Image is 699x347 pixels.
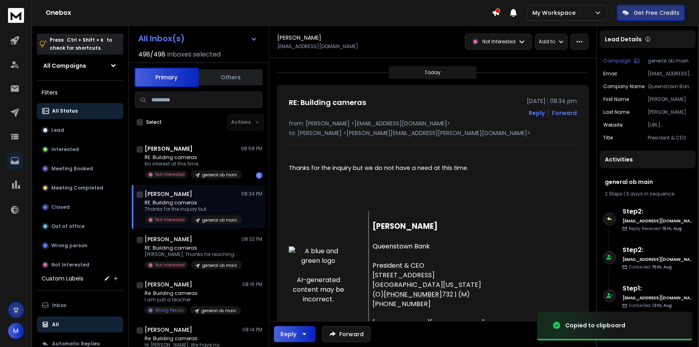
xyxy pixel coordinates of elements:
p: general ob main [648,58,693,64]
button: Meeting Completed [37,180,123,196]
p: [PERSON_NAME] [648,109,693,115]
p: [PERSON_NAME] [648,96,693,103]
h1: All Inbox(s) [138,34,185,42]
p: Interested [51,146,79,153]
button: Closed [37,199,123,215]
button: Wrong person [37,238,123,254]
p: Automatic Replies [52,341,100,347]
p: 08:16 PM [242,281,262,288]
button: Meeting Booked [37,161,123,177]
p: RE: Building cameras [145,200,241,206]
h6: Step 1 : [622,284,693,293]
p: general ob main [202,172,237,178]
button: All [37,317,123,333]
span: President & CEO [373,261,425,270]
p: Email [603,71,617,77]
h1: [PERSON_NAME] [145,145,193,153]
p: First Name [603,96,629,103]
p: President & CEO [648,135,693,141]
span: Ctrl + Shift + k [66,35,105,44]
p: website [603,122,622,128]
span: 12th, Aug [652,303,672,309]
p: Reply Received [629,226,682,232]
p: Out of office [51,223,85,230]
button: M [8,323,24,339]
p: [EMAIL_ADDRESS][DOMAIN_NAME] [648,71,693,77]
p: Queenstown Bank of [US_STATE] [648,83,693,90]
p: My Workspace [532,9,579,17]
h1: [PERSON_NAME] [145,190,192,198]
h6: Step 2 : [622,207,693,216]
button: All Inbox(s) [132,30,264,46]
span: 498 / 498 [138,50,165,59]
h6: [EMAIL_ADDRESS][DOMAIN_NAME] [622,256,693,262]
p: Not Interested [155,217,185,223]
h6: [EMAIL_ADDRESS][DOMAIN_NAME] [622,295,693,301]
h6: Step 2 : [622,245,693,255]
p: general ob main [202,217,237,223]
div: Reply [280,330,296,338]
button: Interested [37,141,123,157]
img: logo [8,8,24,23]
p: Inbox [52,302,66,309]
p: Last Name [603,109,629,115]
p: Closed [51,204,70,210]
p: Re: Building cameras [145,335,241,342]
p: RE: Building cameras [145,245,241,251]
p: All Status [52,108,78,114]
p: Re: Building cameras [145,290,241,297]
p: title [603,135,613,141]
button: Others [199,69,263,86]
div: Copied to clipboard [565,321,625,329]
p: [EMAIL_ADDRESS][DOMAIN_NAME] [277,43,358,50]
span: 15th, Aug [652,264,672,270]
button: Out of office [37,218,123,234]
p: Contacted [629,303,672,309]
p: [PERSON_NAME], Thanks for reaching out. [145,251,241,258]
div: 1 [256,172,262,179]
button: Inbox [37,297,123,313]
label: Select [146,119,162,125]
h3: Filters [37,87,123,98]
div: Forward [552,109,577,117]
button: All Campaigns [37,58,123,74]
span: 2 Steps [605,190,622,197]
p: Company Name [603,83,645,90]
p: Get Free Credits [634,9,679,17]
p: Not Interested [155,262,185,268]
p: Not Interested [155,171,185,178]
p: Press to check for shortcuts. [50,36,112,52]
p: general ob main [201,308,236,314]
h1: All Campaigns [43,62,86,70]
p: All [52,321,59,328]
h3: Custom Labels [42,274,83,282]
p: 08:32 PM [242,236,262,242]
span: 15th, Aug [662,226,682,232]
h1: [PERSON_NAME] [145,280,192,288]
button: Primary [135,68,199,87]
p: Today [425,69,441,76]
p: Meeting Completed [51,185,103,191]
p: from: [PERSON_NAME] <[EMAIL_ADDRESS][DOMAIN_NAME]> [289,119,577,127]
button: Forward [322,326,371,342]
p: Lead Details [605,35,642,43]
h6: [EMAIL_ADDRESS][DOMAIN_NAME] [622,218,693,224]
p: Contacted [629,264,672,270]
p: Not Interested [51,262,89,268]
button: All Status [37,103,123,119]
button: Get Free Credits [617,5,685,21]
h1: general ob main [605,178,691,186]
span: [STREET_ADDRESS] [GEOGRAPHIC_DATA][US_STATE] (O) 732 | (M) [PHONE_NUMBER] [373,270,481,309]
button: Reply [274,326,316,342]
span: [PERSON_NAME] [373,221,438,232]
p: general ob main [202,262,237,268]
p: Campaign [603,58,631,64]
p: [URL][DOMAIN_NAME] [648,122,693,128]
div: | [605,191,691,197]
img: A blue and green logo AI-generated content may be incorrect. [289,246,348,302]
p: Wrong Person [155,307,184,313]
h3: Inboxes selected [167,50,221,59]
p: 08:14 PM [242,327,262,333]
div: Activities [600,151,696,168]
